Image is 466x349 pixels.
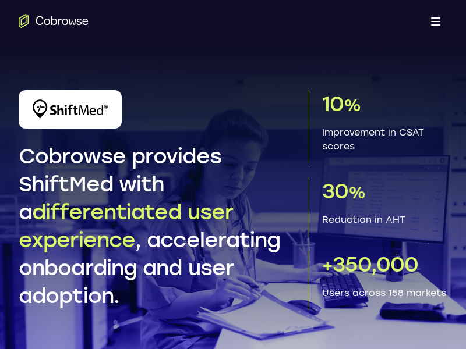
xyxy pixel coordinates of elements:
p: 350,000 [322,251,447,284]
span: % [344,95,361,115]
span: differentiated user experience [19,200,233,252]
span: % [348,183,365,202]
p: 30 [322,177,447,211]
p: Reduction in AHT [322,213,447,232]
img: ShiftMed Logo [33,99,108,119]
h1: Cobrowse provides ShiftMed with a , accelerating onboarding and user adoption. [19,143,294,310]
a: Go to the home page [19,14,89,28]
p: Improvement in CSAT scores [322,126,447,159]
p: Users across 158 markets [322,286,447,305]
p: 10 [322,90,447,123]
span: + [322,256,333,276]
